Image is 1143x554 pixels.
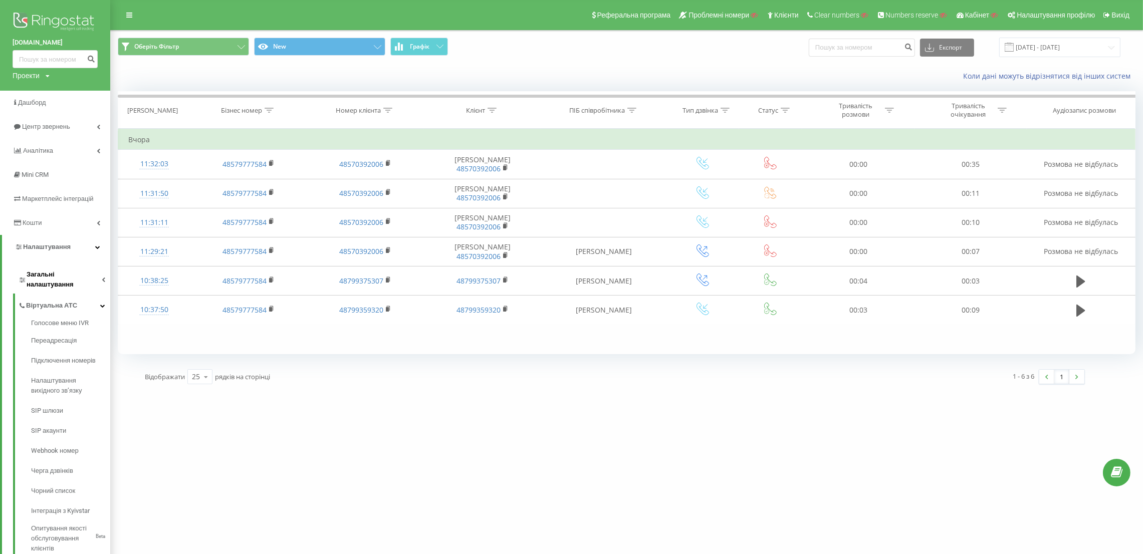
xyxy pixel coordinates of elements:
span: рядків на сторінці [215,372,270,381]
td: 00:03 [915,266,1027,296]
span: Віртуальна АТС [26,301,77,311]
a: 48570392006 [456,193,501,202]
td: 00:00 [802,208,915,237]
span: SIP акаунти [31,426,66,436]
td: [PERSON_NAME] [541,266,667,296]
div: Тривалість розмови [829,102,882,119]
button: New [254,38,385,56]
a: Опитування якості обслуговування клієнтівBeta [31,521,110,553]
td: 00:11 [915,179,1027,208]
a: 48579777584 [222,305,267,315]
a: Віртуальна АТС [18,294,110,315]
div: Клієнт [466,106,485,115]
span: Mini CRM [22,171,49,178]
span: Переадресація [31,336,77,346]
input: Пошук за номером [809,39,915,57]
button: Експорт [920,39,974,57]
span: Numbers reserve [885,11,938,19]
a: 48579777584 [222,217,267,227]
td: [PERSON_NAME] [541,296,667,325]
td: [PERSON_NAME] [541,237,667,266]
div: Номер клієнта [336,106,381,115]
td: 00:09 [915,296,1027,325]
a: Переадресація [31,331,110,351]
div: 11:32:03 [128,154,180,174]
a: SIP шлюзи [31,401,110,421]
div: Тип дзвінка [682,106,718,115]
div: 10:37:50 [128,300,180,320]
a: 48799375307 [339,276,383,286]
td: 00:10 [915,208,1027,237]
span: Налаштування профілю [1017,11,1095,19]
span: Маркетплейс інтеграцій [22,195,94,202]
a: 48570392006 [339,188,383,198]
span: Клієнти [774,11,799,19]
span: Оберіть Фільтр [134,43,179,51]
a: Інтеграція з Kyivstar [31,501,110,521]
div: 25 [192,372,200,382]
a: 48579777584 [222,159,267,169]
a: Черга дзвінків [31,461,110,481]
a: Чорний список [31,481,110,501]
span: Розмова не відбулась [1044,159,1118,169]
a: 1 [1054,370,1069,384]
a: Налаштування [2,235,110,259]
span: Загальні налаштування [27,269,102,290]
td: 00:00 [802,179,915,208]
a: 48579777584 [222,188,267,198]
a: 48570392006 [339,159,383,169]
span: SIP шлюзи [31,406,63,416]
span: Дашборд [18,99,46,106]
td: 00:00 [802,150,915,179]
td: 00:35 [915,150,1027,179]
a: 48579777584 [222,246,267,256]
div: ПІБ співробітника [569,106,625,115]
span: Clear numbers [814,11,859,19]
td: 00:03 [802,296,915,325]
button: Графік [390,38,448,56]
span: Проблемні номери [689,11,749,19]
div: Тривалість очікування [942,102,995,119]
span: Чорний список [31,486,75,496]
a: 48799375307 [456,276,501,286]
span: Реферальна програма [597,11,671,19]
a: Налаштування вихідного зв’язку [31,371,110,401]
td: [PERSON_NAME] [424,208,541,237]
a: Webhook номер [31,441,110,461]
td: 00:04 [802,266,915,296]
td: 00:00 [802,237,915,266]
span: Графік [410,43,429,50]
img: Ringostat logo [13,10,98,35]
div: Проекти [13,71,40,81]
div: 1 - 6 з 6 [1013,371,1034,381]
span: Вихід [1112,11,1129,19]
a: [DOMAIN_NAME] [13,38,98,48]
a: 48570392006 [456,251,501,261]
div: 11:29:21 [128,242,180,261]
div: 11:31:50 [128,184,180,203]
div: 10:38:25 [128,271,180,291]
a: 48579777584 [222,276,267,286]
span: Розмова не відбулась [1044,188,1118,198]
div: Аудіозапис розмови [1053,106,1116,115]
a: 48799359320 [339,305,383,315]
span: Кошти [23,219,42,226]
a: Загальні налаштування [18,262,110,294]
a: 48570392006 [339,217,383,227]
div: Бізнес номер [221,106,262,115]
td: [PERSON_NAME] [424,150,541,179]
div: Статус [758,106,778,115]
span: Опитування якості обслуговування клієнтів [31,523,93,553]
span: Голосове меню IVR [31,318,89,328]
span: Центр звернень [22,123,70,130]
span: Інтеграція з Kyivstar [31,506,90,516]
span: Підключення номерів [31,356,96,366]
a: 48570392006 [456,222,501,231]
div: [PERSON_NAME] [128,106,178,115]
td: 00:07 [915,237,1027,266]
div: 11:31:11 [128,213,180,232]
a: 48570392006 [456,164,501,173]
input: Пошук за номером [13,50,98,68]
span: Розмова не відбулась [1044,246,1118,256]
span: Аналiтика [23,147,53,154]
